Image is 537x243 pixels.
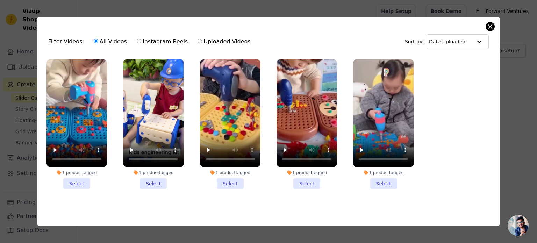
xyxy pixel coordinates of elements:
[197,37,251,46] label: Uploaded Videos
[508,215,529,236] a: Open chat
[48,34,255,50] div: Filter Videos:
[136,37,188,46] label: Instagram Reels
[200,170,260,176] div: 1 product tagged
[123,170,184,176] div: 1 product tagged
[405,34,489,49] div: Sort by:
[353,170,414,176] div: 1 product tagged
[93,37,127,46] label: All Videos
[277,170,337,176] div: 1 product tagged
[486,22,494,31] button: Close modal
[46,170,107,176] div: 1 product tagged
